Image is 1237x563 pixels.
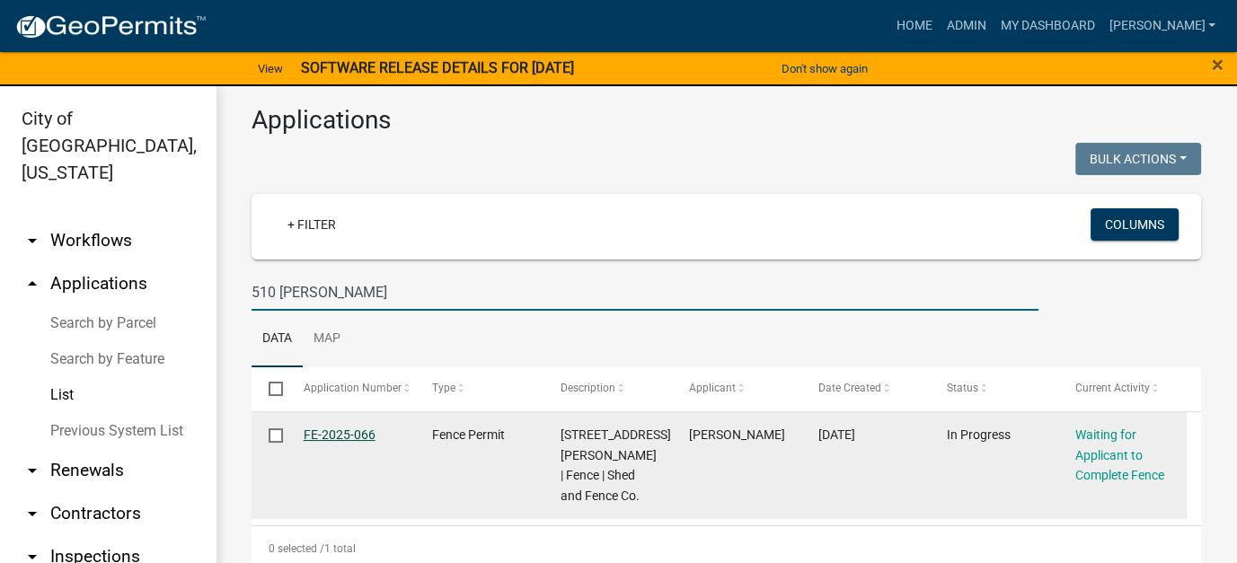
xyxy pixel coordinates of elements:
[22,273,43,295] i: arrow_drop_up
[561,382,615,394] span: Description
[689,382,736,394] span: Applicant
[304,427,376,442] a: FE-2025-066
[304,382,402,394] span: Application Number
[818,382,881,394] span: Date Created
[1075,143,1201,175] button: Bulk Actions
[947,427,1011,442] span: In Progress
[543,367,672,410] datatable-header-cell: Description
[818,427,855,442] span: 07/22/2025
[1101,9,1223,43] a: [PERSON_NAME]
[1091,208,1179,241] button: Columns
[286,367,414,410] datatable-header-cell: Application Number
[273,208,350,241] a: + Filter
[251,54,290,84] a: View
[252,367,286,410] datatable-header-cell: Select
[269,542,324,555] span: 0 selected /
[689,427,785,442] span: Kelsie Simon
[800,367,929,410] datatable-header-cell: Date Created
[252,105,1201,136] h3: Applications
[22,503,43,524] i: arrow_drop_down
[1075,427,1164,483] a: Waiting for Applicant to Complete Fence
[947,382,978,394] span: Status
[22,230,43,251] i: arrow_drop_down
[301,59,574,76] strong: SOFTWARE RELEASE DETAILS FOR [DATE]
[252,311,303,368] a: Data
[22,460,43,481] i: arrow_drop_down
[1058,367,1187,410] datatable-header-cell: Current Activity
[993,9,1101,43] a: My Dashboard
[432,382,455,394] span: Type
[252,274,1038,311] input: Search for applications
[672,367,800,410] datatable-header-cell: Applicant
[303,311,351,368] a: Map
[1212,52,1224,77] span: ×
[774,54,875,84] button: Don't show again
[1212,54,1224,75] button: Close
[888,9,939,43] a: Home
[561,427,671,503] span: 510 PAYNE ST N | Fence | Shed and Fence Co.
[930,367,1058,410] datatable-header-cell: Status
[432,427,505,442] span: Fence Permit
[415,367,543,410] datatable-header-cell: Type
[1075,382,1150,394] span: Current Activity
[939,9,993,43] a: Admin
